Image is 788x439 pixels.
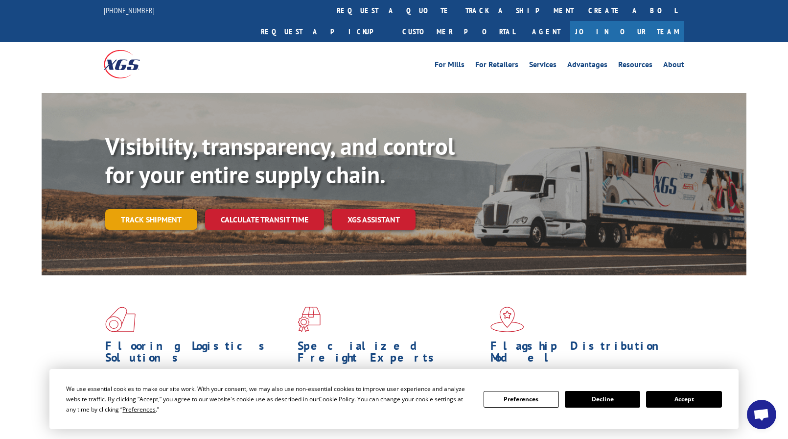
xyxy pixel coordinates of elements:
[205,209,324,230] a: Calculate transit time
[570,21,684,42] a: Join Our Team
[395,21,522,42] a: Customer Portal
[565,391,640,408] button: Decline
[522,21,570,42] a: Agent
[529,61,556,72] a: Services
[332,209,416,230] a: XGS ASSISTANT
[298,307,321,332] img: xgs-icon-focused-on-flooring-red
[66,384,471,415] div: We use essential cookies to make our site work. With your consent, we may also use non-essential ...
[435,61,464,72] a: For Mills
[618,61,652,72] a: Resources
[567,61,607,72] a: Advantages
[298,340,483,368] h1: Specialized Freight Experts
[105,131,455,190] b: Visibility, transparency, and control for your entire supply chain.
[646,391,721,408] button: Accept
[490,307,524,332] img: xgs-icon-flagship-distribution-model-red
[122,405,156,414] span: Preferences
[663,61,684,72] a: About
[105,209,197,230] a: Track shipment
[254,21,395,42] a: Request a pickup
[49,369,739,429] div: Cookie Consent Prompt
[105,340,290,368] h1: Flooring Logistics Solutions
[105,307,136,332] img: xgs-icon-total-supply-chain-intelligence-red
[475,61,518,72] a: For Retailers
[747,400,776,429] div: Open chat
[490,340,675,368] h1: Flagship Distribution Model
[319,395,354,403] span: Cookie Policy
[484,391,559,408] button: Preferences
[104,5,155,15] a: [PHONE_NUMBER]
